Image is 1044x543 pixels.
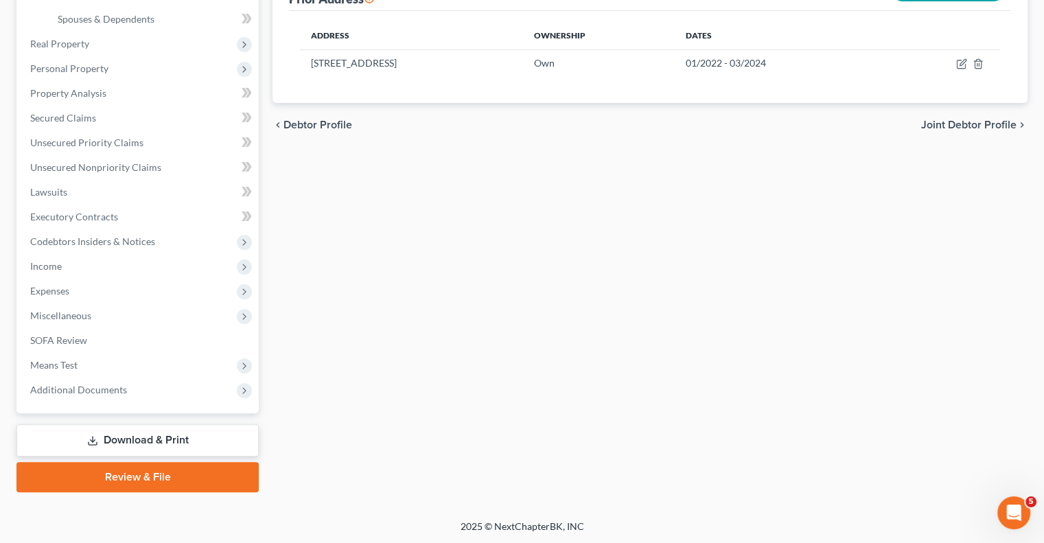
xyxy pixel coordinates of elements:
span: Codebtors Insiders & Notices [30,235,155,247]
td: 01/2022 - 03/2024 [675,49,886,76]
span: Real Property [30,38,89,49]
span: Means Test [30,359,78,371]
span: Property Analysis [30,87,106,99]
span: Personal Property [30,62,108,74]
span: Expenses [30,285,69,297]
span: Miscellaneous [30,310,91,321]
span: Income [30,260,62,272]
span: Debtor Profile [283,119,352,130]
a: Executory Contracts [19,205,259,229]
span: Additional Documents [30,384,127,395]
button: Joint Debtor Profile chevron_right [921,119,1028,130]
th: Ownership [523,22,675,49]
th: Dates [675,22,886,49]
a: Unsecured Nonpriority Claims [19,155,259,180]
td: [STREET_ADDRESS] [300,49,523,76]
span: Unsecured Nonpriority Claims [30,161,161,173]
a: Spouses & Dependents [47,7,259,32]
span: SOFA Review [30,334,87,346]
button: chevron_left Debtor Profile [272,119,352,130]
span: 5 [1025,496,1036,507]
th: Address [300,22,523,49]
td: Own [523,49,675,76]
a: Secured Claims [19,106,259,130]
a: SOFA Review [19,328,259,353]
span: Unsecured Priority Claims [30,137,143,148]
a: Property Analysis [19,81,259,106]
a: Download & Print [16,424,259,457]
i: chevron_left [272,119,283,130]
span: Lawsuits [30,186,67,198]
span: Spouses & Dependents [58,13,154,25]
i: chevron_right [1017,119,1028,130]
a: Unsecured Priority Claims [19,130,259,155]
a: Review & File [16,462,259,492]
span: Executory Contracts [30,211,118,222]
span: Joint Debtor Profile [921,119,1017,130]
a: Lawsuits [19,180,259,205]
span: Secured Claims [30,112,96,124]
iframe: Intercom live chat [997,496,1030,529]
